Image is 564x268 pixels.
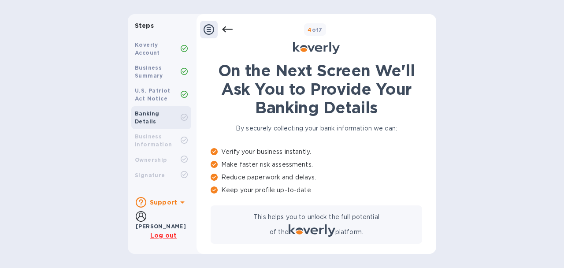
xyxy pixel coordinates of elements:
[150,199,177,206] b: Support
[211,160,422,169] p: Make faster risk assessments.
[136,223,186,230] b: [PERSON_NAME]
[211,173,422,182] p: Reduce paperwork and delays.
[135,22,154,29] b: Steps
[135,133,172,148] b: Business Information
[135,41,160,56] b: Koverly Account
[150,232,177,239] u: Log out
[135,64,163,79] b: Business Summary
[135,87,171,102] b: U.S. Patriot Act Notice
[211,61,422,117] h1: On the Next Screen We'll Ask You to Provide Your Banking Details
[270,224,363,237] p: of the platform.
[253,212,379,222] p: This helps you to unlock the full potential
[135,156,167,163] b: Ownership
[135,110,160,125] b: Banking Details
[211,186,422,195] p: Keep your profile up-to-date.
[308,26,323,33] b: of 7
[135,172,165,179] b: Signature
[308,26,312,33] span: 4
[211,147,422,156] p: Verify your business instantly.
[211,124,422,133] p: By securely collecting your bank information we can:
